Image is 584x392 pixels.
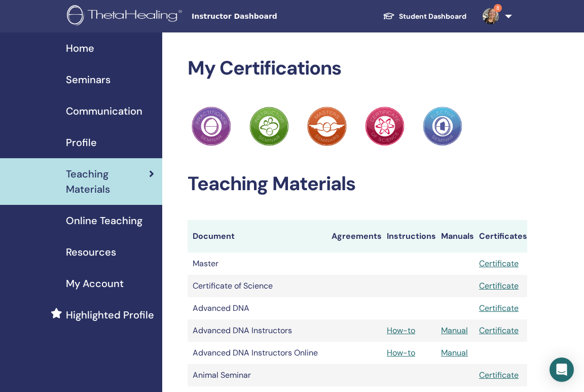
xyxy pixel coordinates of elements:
span: Profile [66,135,97,150]
a: Certificate [479,258,519,269]
span: Resources [66,244,116,260]
th: Manuals [436,220,474,253]
td: Master [188,253,326,275]
h2: My Certifications [188,57,527,80]
th: Certificates [474,220,527,253]
span: 8 [494,4,502,12]
a: How-to [387,325,415,336]
td: Advanced DNA Instructors Online [188,342,326,364]
div: Open Intercom Messenger [550,358,574,382]
td: Animal Seminar [188,364,326,386]
span: My Account [66,276,124,291]
a: Certificate [479,280,519,291]
th: Instructions [382,220,436,253]
img: Practitioner [365,106,405,146]
span: Online Teaching [66,213,142,228]
td: Advanced DNA Instructors [188,319,326,342]
h2: Teaching Materials [188,172,527,196]
a: Student Dashboard [375,7,474,26]
a: Manual [441,325,468,336]
th: Document [188,220,326,253]
img: Practitioner [249,106,289,146]
span: Teaching Materials [66,166,149,197]
img: Practitioner [307,106,347,146]
img: Practitioner [423,106,462,146]
span: Seminars [66,72,111,87]
img: logo.png [67,5,186,28]
a: Certificate [479,303,519,313]
span: Home [66,41,94,56]
td: Certificate of Science [188,275,326,297]
span: Communication [66,103,142,119]
img: graduation-cap-white.svg [383,12,395,20]
a: Manual [441,347,468,358]
span: Instructor Dashboard [192,11,344,22]
img: Practitioner [192,106,231,146]
a: Certificate [479,370,519,380]
img: default.jpg [483,8,499,24]
td: Advanced DNA [188,297,326,319]
a: How-to [387,347,415,358]
a: Certificate [479,325,519,336]
th: Agreements [326,220,382,253]
span: Highlighted Profile [66,307,154,323]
